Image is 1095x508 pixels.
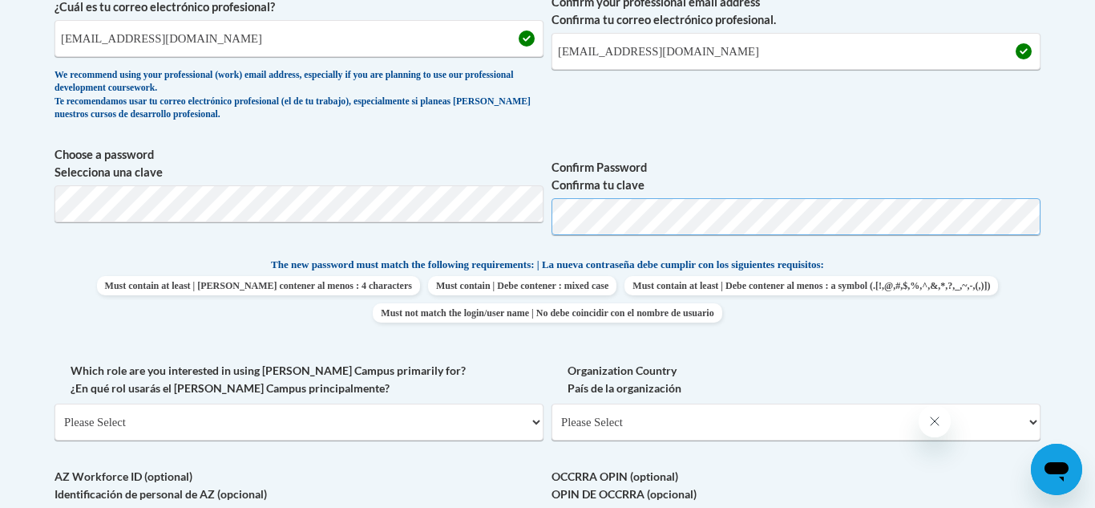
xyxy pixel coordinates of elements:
div: We recommend using your professional (work) email address, especially if you are planning to use ... [55,69,543,122]
span: Must contain at least | [PERSON_NAME] contener al menos : 4 characters [97,276,420,295]
label: Choose a password Selecciona una clave [55,146,543,181]
input: Required [552,33,1040,70]
label: Confirm Password Confirma tu clave [552,159,1040,194]
label: OCCRRA OPIN (optional) OPIN DE OCCRRA (opcional) [552,468,1040,503]
span: The new password must match the following requirements: | La nueva contraseña debe cumplir con lo... [271,258,824,272]
span: Must contain | Debe contener : mixed case [428,276,616,295]
span: Hi. How can we help? [10,11,130,24]
label: AZ Workforce ID (optional) Identificación de personal de AZ (opcional) [55,468,543,503]
iframe: Button to launch messaging window [1031,444,1082,495]
label: Organization Country País de la organización [552,362,1040,397]
label: Which role are you interested in using [PERSON_NAME] Campus primarily for? ¿En qué rol usarás el ... [55,362,543,397]
span: Must contain at least | Debe contener al menos : a symbol (.[!,@,#,$,%,^,&,*,?,_,~,-,(,)]) [624,276,998,295]
input: Metadata input [55,20,543,57]
span: Must not match the login/user name | No debe coincidir con el nombre de usuario [373,303,721,323]
iframe: Close message [919,405,951,437]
